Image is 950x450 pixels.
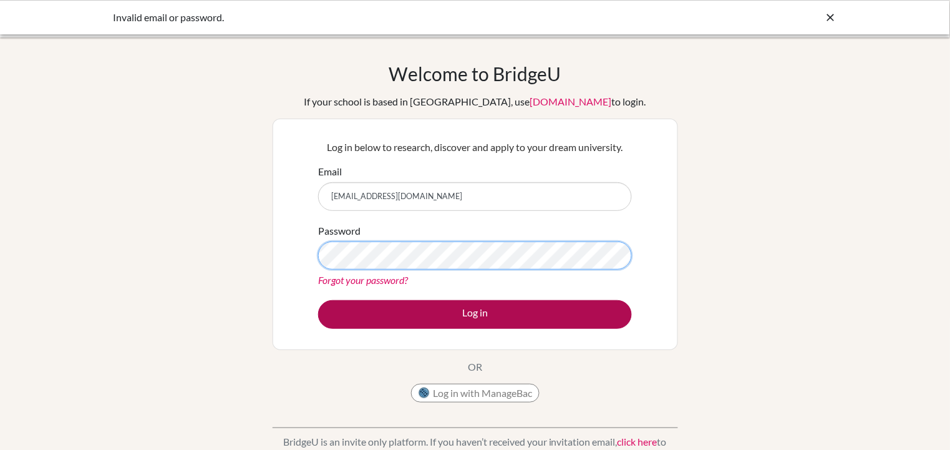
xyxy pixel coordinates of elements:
label: Password [318,223,361,238]
a: [DOMAIN_NAME] [530,95,612,107]
a: click here [618,436,657,448]
div: Invalid email or password. [114,10,650,25]
button: Log in with ManageBac [411,384,540,403]
h1: Welcome to BridgeU [389,62,561,85]
label: Email [318,164,342,179]
a: Forgot your password? [318,274,408,286]
button: Log in [318,300,632,329]
div: If your school is based in [GEOGRAPHIC_DATA], use to login. [304,94,646,109]
p: OR [468,360,482,374]
p: Log in below to research, discover and apply to your dream university. [318,140,632,155]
